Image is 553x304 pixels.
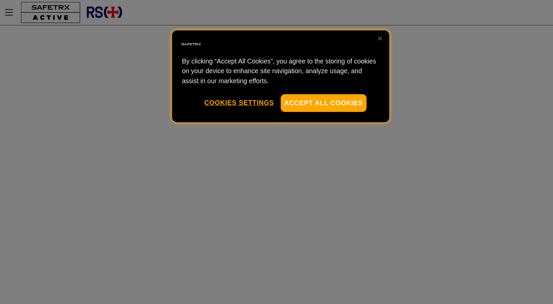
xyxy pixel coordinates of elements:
[281,94,367,112] button: Accept All Cookies
[373,31,387,46] button: Close
[182,56,379,86] p: By clicking “Accept All Cookies”, you agree to the storing of cookies on your device to enhance s...
[204,94,274,111] button: Cookies Settings
[172,30,389,122] div: Privacy
[180,34,202,55] img: Safe Tracks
